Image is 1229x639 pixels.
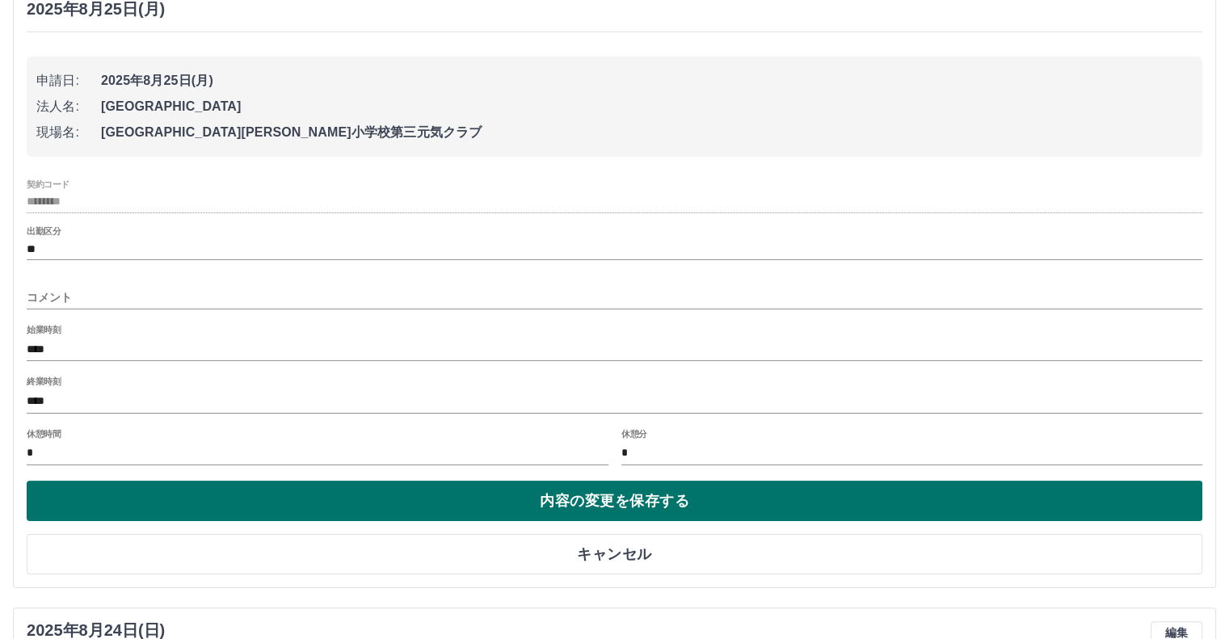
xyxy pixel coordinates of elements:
[27,178,69,190] label: 契約コード
[36,123,101,142] span: 現場名:
[36,97,101,116] span: 法人名:
[27,324,61,336] label: 始業時刻
[27,225,61,238] label: 出勤区分
[27,534,1202,574] button: キャンセル
[101,123,1193,142] span: [GEOGRAPHIC_DATA][PERSON_NAME]小学校第三元気クラブ
[36,71,101,90] span: 申請日:
[27,376,61,388] label: 終業時刻
[27,427,61,439] label: 休憩時間
[621,427,647,439] label: 休憩分
[27,481,1202,521] button: 内容の変更を保存する
[101,71,1193,90] span: 2025年8月25日(月)
[101,97,1193,116] span: [GEOGRAPHIC_DATA]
